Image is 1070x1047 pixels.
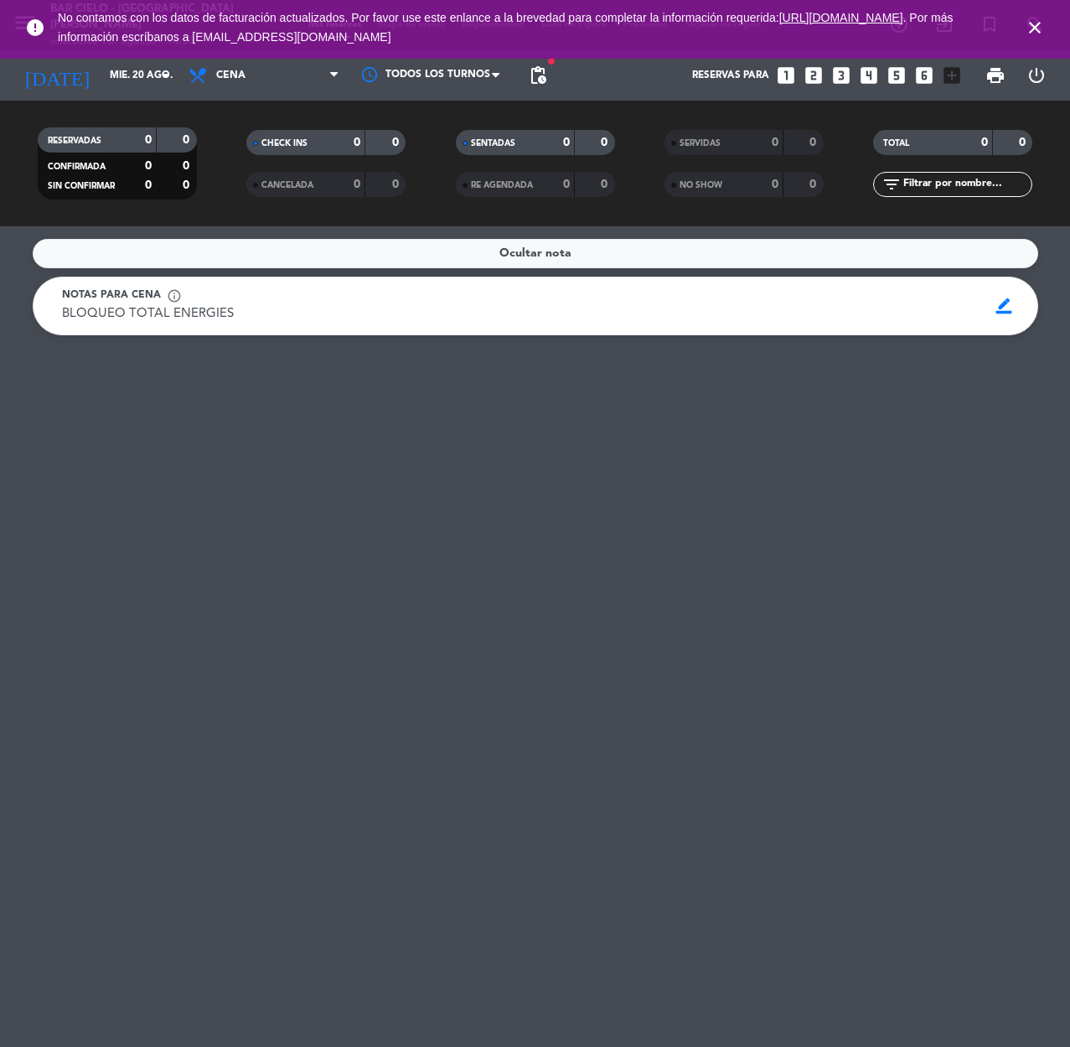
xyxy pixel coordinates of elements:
[499,244,571,263] span: Ocultar nota
[601,179,611,190] strong: 0
[988,290,1021,322] span: border_color
[354,179,360,190] strong: 0
[261,139,308,148] span: CHECK INS
[563,179,570,190] strong: 0
[183,134,193,146] strong: 0
[1016,50,1057,101] div: LOG OUT
[985,65,1005,86] span: print
[881,174,902,194] i: filter_list
[775,65,797,86] i: looks_one
[772,179,778,190] strong: 0
[145,160,152,172] strong: 0
[941,65,963,86] i: add_box
[779,11,903,24] a: [URL][DOMAIN_NAME]
[58,11,953,44] a: . Por más información escríbanos a [EMAIL_ADDRESS][DOMAIN_NAME]
[145,134,152,146] strong: 0
[48,137,101,145] span: RESERVADAS
[183,160,193,172] strong: 0
[216,70,246,81] span: Cena
[858,65,880,86] i: looks_4
[13,57,101,94] i: [DATE]
[563,137,570,148] strong: 0
[354,137,360,148] strong: 0
[601,137,611,148] strong: 0
[546,56,556,66] span: fiber_manual_record
[692,70,769,81] span: Reservas para
[680,181,722,189] span: NO SHOW
[772,137,778,148] strong: 0
[156,65,176,86] i: arrow_drop_down
[48,163,106,171] span: CONFIRMADA
[261,181,313,189] span: CANCELADA
[1026,65,1047,86] i: power_settings_new
[981,137,988,148] strong: 0
[471,139,515,148] span: SENTADAS
[680,139,721,148] span: SERVIDAS
[48,182,115,190] span: SIN CONFIRMAR
[392,179,402,190] strong: 0
[902,175,1031,194] input: Filtrar por nombre...
[1019,137,1029,148] strong: 0
[1025,18,1045,38] i: close
[145,179,152,191] strong: 0
[58,11,953,44] span: No contamos con los datos de facturación actualizados. Por favor use este enlance a la brevedad p...
[913,65,935,86] i: looks_6
[183,179,193,191] strong: 0
[62,288,161,304] span: Notas para cena
[830,65,852,86] i: looks_3
[25,18,45,38] i: error
[62,308,234,320] span: BLOQUEO TOTAL ENERGIES
[883,139,909,148] span: TOTAL
[886,65,907,86] i: looks_5
[803,65,824,86] i: looks_two
[809,179,819,190] strong: 0
[471,181,533,189] span: RE AGENDADA
[167,288,182,303] span: info_outline
[528,65,548,86] span: pending_actions
[809,137,819,148] strong: 0
[392,137,402,148] strong: 0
